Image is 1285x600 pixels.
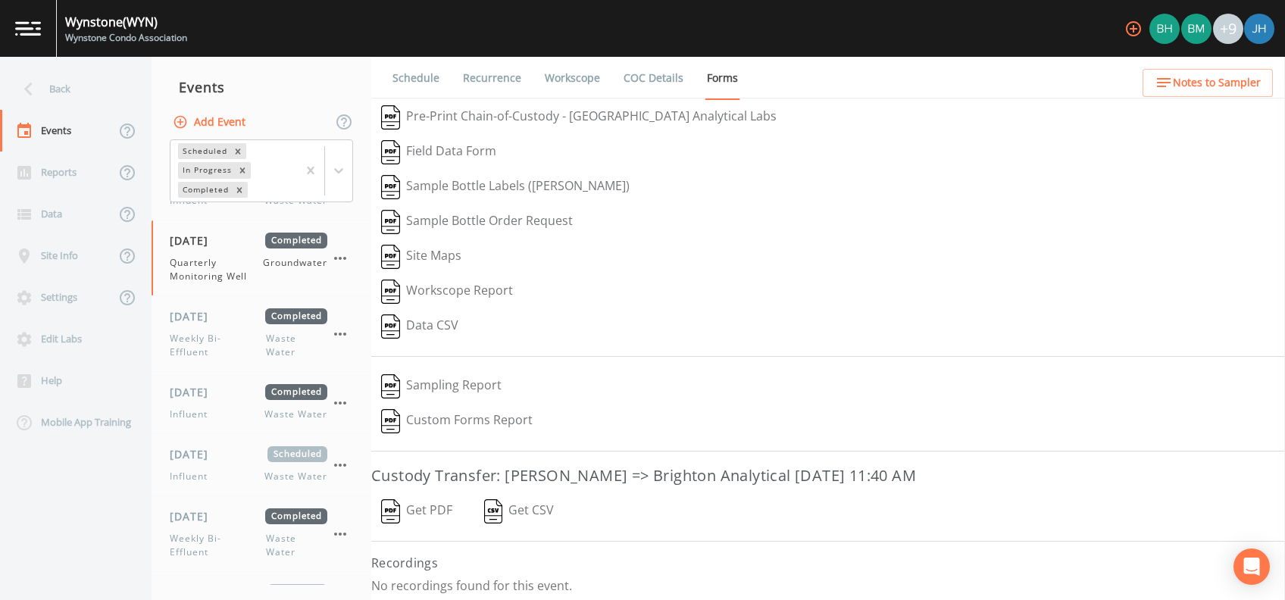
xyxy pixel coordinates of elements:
div: Wynstone (WYN) [65,13,187,31]
span: Scheduled [267,584,327,600]
button: Pre-Print Chain-of-Custody - [GEOGRAPHIC_DATA] Analytical Labs [371,100,786,135]
img: svg%3e [381,409,400,433]
img: c6f973f345d393da4c168fb0eb4ce6b0 [1181,14,1212,44]
button: Data CSV [371,309,468,344]
span: Groundwater [263,256,327,283]
h3: Custody Transfer: [PERSON_NAME] => Brighton Analytical [DATE] 11:40 AM [371,464,1285,488]
div: Scheduled [178,143,230,159]
img: svg%3e [381,210,400,234]
button: Workscope Report [371,274,523,309]
a: Schedule [390,57,442,99]
span: Influent [170,470,217,483]
button: Sampling Report [371,369,511,404]
img: svg%3e [381,314,400,339]
span: Completed [265,508,327,524]
p: No recordings found for this event. [371,578,1285,593]
button: Site Maps [371,239,471,274]
span: Notes to Sampler [1173,73,1261,92]
span: Scheduled [267,446,327,462]
a: Workscope [542,57,602,99]
div: +9 [1213,14,1243,44]
a: Recurrence [461,57,524,99]
img: svg%3e [381,499,400,523]
img: svg%3e [381,374,400,398]
span: Weekly Bi-Effluent [170,532,266,559]
span: Completed [265,233,327,248]
div: Wynstone Condo Association [65,31,187,45]
span: Completed [265,308,327,324]
h4: Recordings [371,554,1285,572]
div: Completed [178,182,231,198]
span: Influent [170,408,217,421]
span: Quarterly Monitoring Well [170,256,263,283]
button: Get PDF [371,494,462,529]
span: [DATE] [170,308,219,324]
a: Forms [705,57,740,100]
a: COC Details [621,57,686,99]
button: Notes to Sampler [1143,69,1273,97]
span: Waste Water [264,470,327,483]
img: svg%3e [381,280,400,304]
a: [DATE]CompletedQuarterly Monitoring WellGroundwater [152,220,371,296]
div: Bert hewitt [1149,14,1180,44]
img: c62b08bfff9cfec2b7df4e6d8aaf6fcd [1149,14,1180,44]
div: Events [152,68,371,106]
span: [DATE] [170,508,219,524]
button: Get CSV [474,494,564,529]
img: svg%3e [381,245,400,269]
div: Brendan Montie [1180,14,1212,44]
button: Sample Bottle Labels ([PERSON_NAME]) [371,170,639,205]
button: Custom Forms Report [371,404,542,439]
img: svg%3e [381,175,400,199]
button: Field Data Form [371,135,506,170]
button: Add Event [170,108,252,136]
img: svg%3e [484,499,503,523]
span: Waste Water [266,332,327,359]
img: svg%3e [381,140,400,164]
div: Remove Scheduled [230,143,246,159]
a: [DATE]CompletedWeekly Bi-EffluentWaste Water [152,296,371,372]
div: Open Intercom Messenger [1233,548,1270,585]
span: Completed [265,384,327,400]
span: Weekly Bi-Effluent [170,332,266,359]
div: In Progress [178,162,234,178]
img: svg%3e [381,105,400,130]
div: Remove Completed [231,182,248,198]
span: Waste Water [264,408,327,421]
span: [DATE] [170,233,219,248]
a: [DATE]CompletedInfluentWaste Water [152,372,371,434]
img: logo [15,21,41,36]
span: Waste Water [266,532,327,559]
a: [DATE]ScheduledInfluentWaste Water [152,434,371,496]
div: Remove In Progress [234,162,251,178]
img: 84dca5caa6e2e8dac459fb12ff18e533 [1244,14,1274,44]
span: [DATE] [170,384,219,400]
span: [DATE] [170,446,219,462]
a: [DATE]CompletedWeekly Bi-EffluentWaste Water [152,496,371,572]
span: [DATE] [170,584,219,600]
button: Sample Bottle Order Request [371,205,583,239]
